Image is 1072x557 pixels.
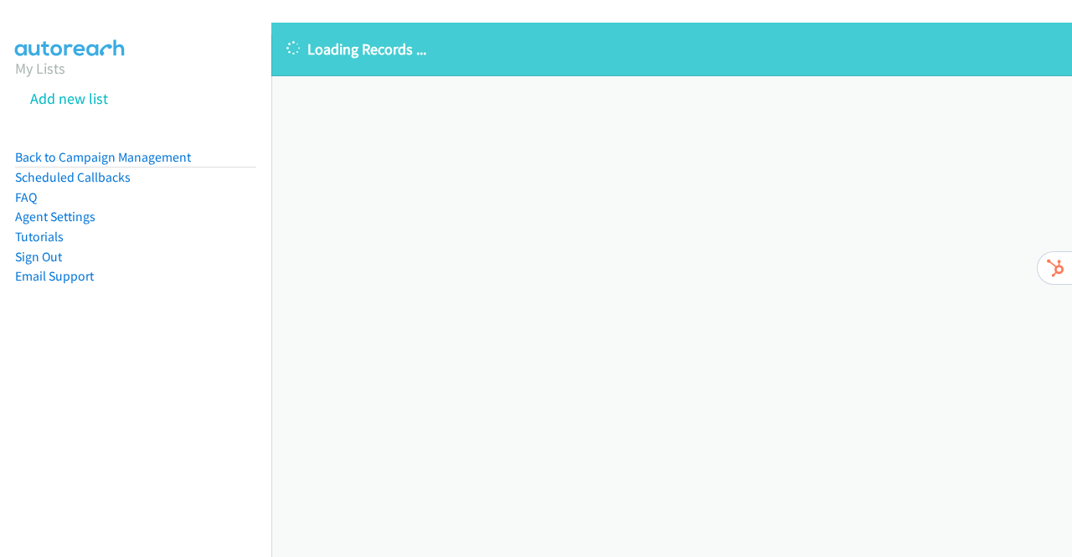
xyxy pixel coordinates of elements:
a: Back to Campaign Management [15,149,191,165]
p: Loading Records ... [286,38,1057,60]
a: Scheduled Callbacks [15,169,131,185]
a: Agent Settings [15,209,95,224]
a: Tutorials [15,229,64,245]
a: Add new list [30,89,108,108]
a: My Lists [15,59,65,78]
a: Email Support [15,268,94,284]
a: Sign Out [15,249,62,265]
a: FAQ [15,189,37,205]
